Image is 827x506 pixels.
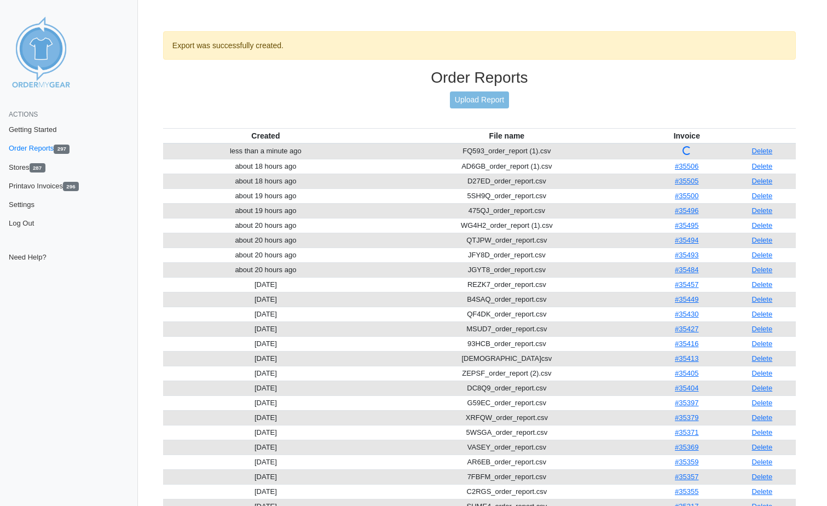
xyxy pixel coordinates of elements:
[752,206,773,215] a: Delete
[368,395,645,410] td: G59EC_order_report.csv
[675,428,698,436] a: #35371
[675,340,698,348] a: #35416
[368,277,645,292] td: REZK7_order_report.csv
[163,174,368,188] td: about 18 hours ago
[368,292,645,307] td: B4SAQ_order_report.csv
[675,162,698,170] a: #35506
[675,413,698,422] a: #35379
[163,68,796,87] h3: Order Reports
[368,469,645,484] td: 7FBFM_order_report.csv
[163,262,368,277] td: about 20 hours ago
[368,143,645,159] td: FQ593_order_report (1).csv
[675,280,698,289] a: #35457
[54,145,70,154] span: 297
[163,143,368,159] td: less than a minute ago
[368,188,645,203] td: 5SH9Q_order_report.csv
[675,251,698,259] a: #35493
[675,221,698,229] a: #35495
[752,251,773,259] a: Delete
[752,192,773,200] a: Delete
[675,192,698,200] a: #35500
[368,410,645,425] td: XRFQW_order_report.csv
[368,174,645,188] td: D27ED_order_report.csv
[163,188,368,203] td: about 19 hours ago
[163,469,368,484] td: [DATE]
[752,369,773,377] a: Delete
[368,321,645,336] td: MSUD7_order_report.csv
[752,177,773,185] a: Delete
[675,384,698,392] a: #35404
[675,487,698,496] a: #35355
[675,443,698,451] a: #35369
[9,111,38,118] span: Actions
[163,31,796,60] div: Export was successfully created.
[63,182,79,191] span: 296
[450,91,509,108] a: Upload Report
[675,206,698,215] a: #35496
[752,325,773,333] a: Delete
[752,236,773,244] a: Delete
[163,351,368,366] td: [DATE]
[368,440,645,455] td: VASEY_order_report.csv
[163,336,368,351] td: [DATE]
[368,218,645,233] td: WG4H2_order_report (1).csv
[368,425,645,440] td: 5WSGA_order_report.csv
[368,381,645,395] td: DC8Q9_order_report.csv
[368,159,645,174] td: AD6GB_order_report (1).csv
[675,236,698,244] a: #35494
[675,295,698,303] a: #35449
[752,340,773,348] a: Delete
[163,218,368,233] td: about 20 hours ago
[368,307,645,321] td: QF4DK_order_report.csv
[752,443,773,451] a: Delete
[163,395,368,410] td: [DATE]
[368,128,645,143] th: File name
[752,310,773,318] a: Delete
[163,321,368,336] td: [DATE]
[368,336,645,351] td: 93HCB_order_report.csv
[163,203,368,218] td: about 19 hours ago
[163,292,368,307] td: [DATE]
[752,413,773,422] a: Delete
[752,280,773,289] a: Delete
[675,310,698,318] a: #35430
[163,307,368,321] td: [DATE]
[163,233,368,248] td: about 20 hours ago
[675,399,698,407] a: #35397
[368,455,645,469] td: AR6EB_order_report.csv
[675,354,698,363] a: #35413
[645,128,728,143] th: Invoice
[163,159,368,174] td: about 18 hours ago
[675,325,698,333] a: #35427
[752,399,773,407] a: Delete
[752,384,773,392] a: Delete
[368,351,645,366] td: [DEMOGRAPHIC_DATA]csv
[163,248,368,262] td: about 20 hours ago
[163,484,368,499] td: [DATE]
[368,484,645,499] td: C2RGS_order_report.csv
[368,248,645,262] td: JFY8D_order_report.csv
[368,262,645,277] td: JGYT8_order_report.csv
[752,354,773,363] a: Delete
[675,266,698,274] a: #35484
[30,163,45,173] span: 287
[752,487,773,496] a: Delete
[163,425,368,440] td: [DATE]
[752,428,773,436] a: Delete
[163,455,368,469] td: [DATE]
[368,233,645,248] td: QTJPW_order_report.csv
[163,410,368,425] td: [DATE]
[675,177,698,185] a: #35505
[752,162,773,170] a: Delete
[752,221,773,229] a: Delete
[752,295,773,303] a: Delete
[675,473,698,481] a: #35357
[163,366,368,381] td: [DATE]
[675,458,698,466] a: #35359
[163,440,368,455] td: [DATE]
[752,458,773,466] a: Delete
[675,369,698,377] a: #35405
[163,128,368,143] th: Created
[163,277,368,292] td: [DATE]
[752,147,773,155] a: Delete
